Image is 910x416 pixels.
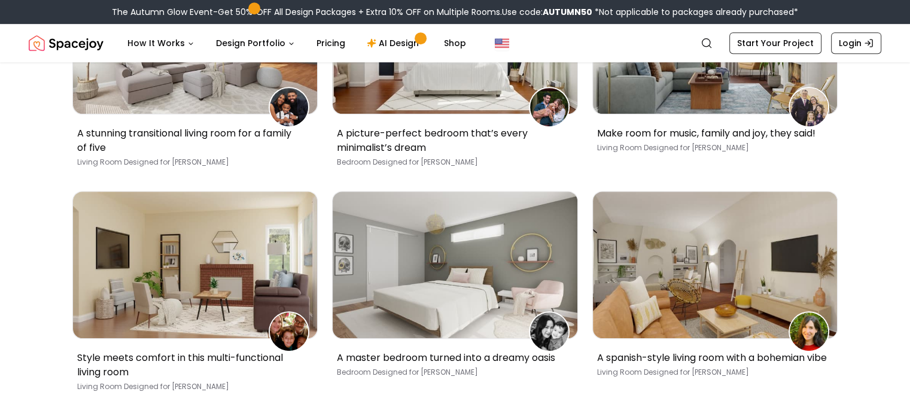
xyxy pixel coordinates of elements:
[337,351,568,365] p: A master bedroom turned into a dreamy oasis
[729,32,821,54] a: Start Your Project
[29,31,104,55] a: Spacejoy
[77,351,309,379] p: Style meets comfort in this multi-functional living room
[206,31,305,55] button: Design Portfolio
[592,191,838,401] a: A spanish-style living room with a bohemian vibeLindsayA spanish-style living room with a bohemia...
[597,351,829,365] p: A spanish-style living room with a bohemian vibe
[790,88,828,126] img: Hillary F
[118,31,476,55] nav: Main
[77,382,309,391] p: Living Room [PERSON_NAME]
[112,6,798,18] div: The Autumn Glow Event-Get 50% OFF All Design Packages + Extra 10% OFF on Multiple Rooms.
[337,126,568,155] p: A picture-perfect bedroom that’s every minimalist’s dream
[77,157,309,167] p: Living Room [PERSON_NAME]
[337,157,568,167] p: Bedroom [PERSON_NAME]
[597,143,829,153] p: Living Room [PERSON_NAME]
[597,126,829,141] p: Make room for music, family and joy, they said!
[597,368,829,377] p: Living Room [PERSON_NAME]
[831,32,881,54] a: Login
[543,6,592,18] b: AUTUMN50
[495,36,509,50] img: United States
[530,312,568,351] img: Catherine Park
[270,312,308,351] img: Susan Axson
[337,368,568,377] p: Bedroom [PERSON_NAME]
[644,367,690,377] span: Designed for
[530,88,568,126] img: Kerri
[332,191,578,401] a: A master bedroom turned into a dreamy oasisCatherine ParkA master bedroom turned into a dreamy oa...
[72,191,318,401] a: Style meets comfort in this multi-functional living roomSusan AxsonStyle meets comfort in this mu...
[29,24,881,62] nav: Global
[790,312,828,351] img: Lindsay
[124,157,170,167] span: Designed for
[592,6,798,18] span: *Not applicable to packages already purchased*
[124,381,170,391] span: Designed for
[644,142,690,153] span: Designed for
[434,31,476,55] a: Shop
[502,6,592,18] span: Use code:
[357,31,432,55] a: AI Design
[118,31,204,55] button: How It Works
[29,31,104,55] img: Spacejoy Logo
[77,126,309,155] p: A stunning transitional living room for a family of five
[307,31,355,55] a: Pricing
[373,157,419,167] span: Designed for
[270,88,308,126] img: Stephanie Sutton
[373,367,419,377] span: Designed for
